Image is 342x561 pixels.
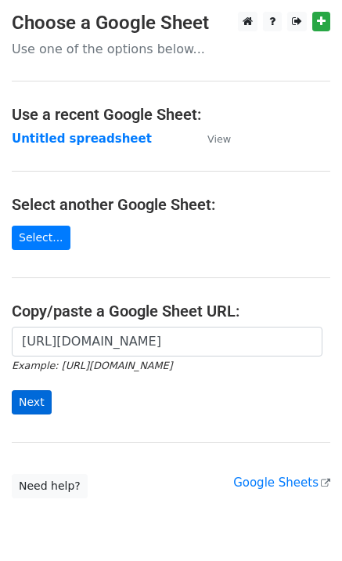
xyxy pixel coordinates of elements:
input: Paste your Google Sheet URL here [12,327,322,357]
a: Select... [12,226,70,250]
iframe: Chat Widget [264,486,342,561]
h4: Select another Google Sheet: [12,195,330,214]
h3: Choose a Google Sheet [12,12,330,34]
a: Google Sheets [233,476,330,490]
a: Need help? [12,474,88,498]
h4: Copy/paste a Google Sheet URL: [12,302,330,320]
h4: Use a recent Google Sheet: [12,105,330,124]
a: View [192,132,231,146]
input: Next [12,390,52,414]
a: Untitled spreadsheet [12,132,152,146]
small: Example: [URL][DOMAIN_NAME] [12,360,172,371]
small: View [207,133,231,145]
p: Use one of the options below... [12,41,330,57]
